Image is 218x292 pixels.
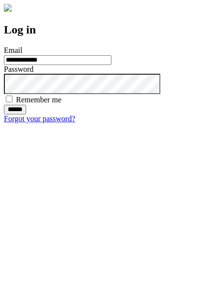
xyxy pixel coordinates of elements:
img: logo-4e3dc11c47720685a147b03b5a06dd966a58ff35d612b21f08c02c0306f2b779.png [4,4,12,12]
h2: Log in [4,23,214,36]
a: Forgot your password? [4,114,75,123]
label: Password [4,65,33,73]
label: Remember me [16,96,62,104]
label: Email [4,46,22,54]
